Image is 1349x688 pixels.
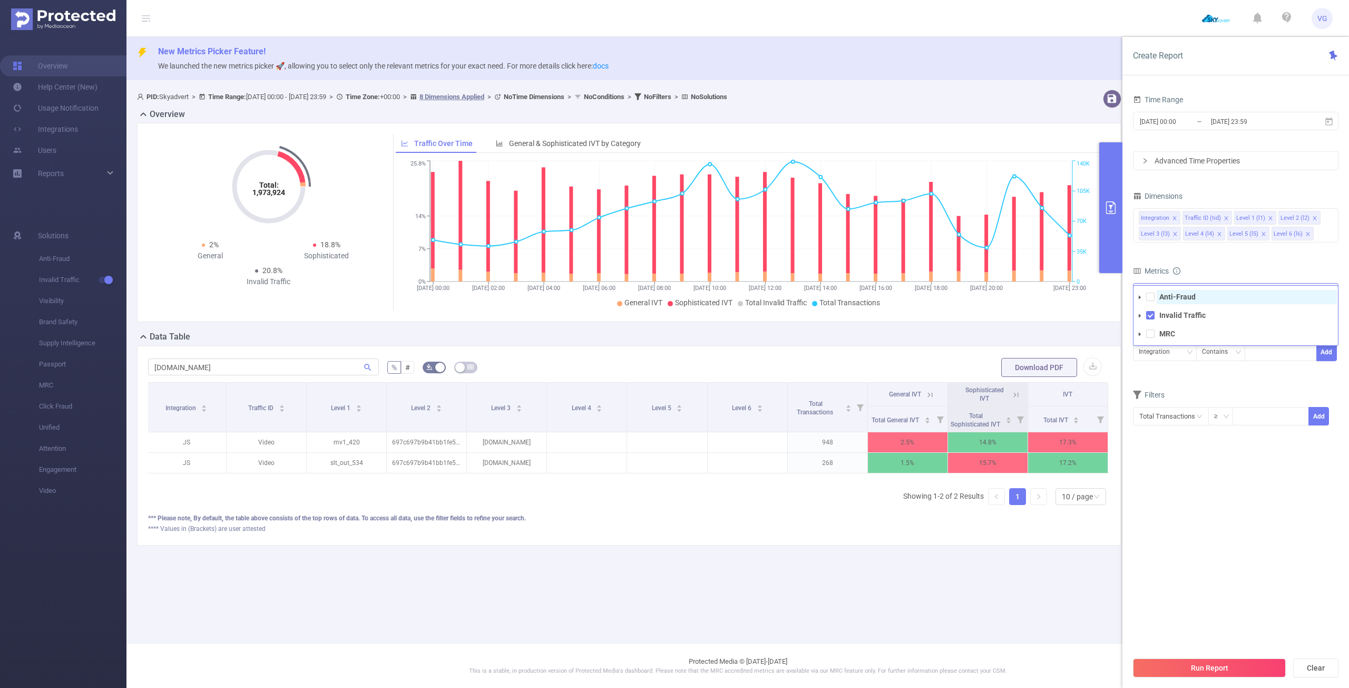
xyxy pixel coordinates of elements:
[872,416,921,424] span: Total General IVT
[788,432,867,452] p: 948
[1009,488,1026,505] li: 1
[1172,231,1178,238] i: icon: close
[227,432,306,452] p: Video
[418,278,426,285] tspan: 0%
[400,93,410,101] span: >
[1312,216,1317,222] i: icon: close
[39,417,126,438] span: Unified
[691,93,727,101] b: No Solutions
[208,93,246,101] b: Time Range:
[1293,658,1338,677] button: Clear
[527,285,560,292] tspan: [DATE] 04:00
[356,403,362,406] i: icon: caret-up
[467,432,546,452] p: [DOMAIN_NAME]
[859,285,892,292] tspan: [DATE] 16:00
[889,391,921,398] span: General IVT
[279,408,285,411] i: icon: caret-down
[13,140,56,161] a: Users
[137,47,148,58] i: icon: thunderbolt
[38,163,64,184] a: Reports
[853,383,867,432] i: Filter menu
[1223,413,1229,421] i: icon: down
[356,403,362,410] div: Sort
[1272,227,1314,240] li: Level 6 (l6)
[13,76,97,98] a: Help Center (New)
[146,93,159,101] b: PID:
[1013,406,1028,432] i: Filter menu
[1093,493,1100,501] i: icon: down
[1202,343,1235,361] div: Contains
[1093,406,1108,432] i: Filter menu
[1217,231,1222,238] i: icon: close
[158,46,266,56] span: New Metrics Picker Feature!
[677,403,682,406] i: icon: caret-up
[414,139,473,148] span: Traffic Over Time
[401,140,408,147] i: icon: line-chart
[153,667,1323,676] p: This is a stable, in production version of Protected Media's dashboard. Please note that the MRC ...
[13,98,99,119] a: Usage Notification
[924,415,930,419] i: icon: caret-up
[1077,218,1087,225] tspan: 70K
[415,213,426,220] tspan: 14%
[13,119,78,140] a: Integrations
[148,513,1110,523] div: *** Please note, By default, the table above consists of the top rows of data. To access all data...
[307,453,386,473] p: slt_out_534
[1159,311,1206,319] strong: Invalid Traffic
[387,453,466,473] p: 697c697b9b41bb1fe501b1aae6ba7914
[1141,227,1170,241] div: Level 3 (l3)
[1187,349,1193,356] i: icon: down
[307,432,386,452] p: mv1_420
[189,93,199,101] span: >
[436,408,442,411] i: icon: caret-down
[146,432,226,452] p: JS
[924,415,931,422] div: Sort
[1133,391,1165,399] span: Filters
[1001,358,1077,377] button: Download PDF
[644,93,671,101] b: No Filters
[411,404,432,412] span: Level 2
[436,403,442,410] div: Sort
[1234,211,1276,225] li: Level 1 (l1)
[671,93,681,101] span: >
[1053,285,1086,292] tspan: [DATE] 23:00
[516,403,522,410] div: Sort
[638,285,671,292] tspan: [DATE] 08:00
[259,181,278,189] tspan: Total:
[948,432,1028,452] p: 14.8%
[1133,95,1183,104] span: Time Range
[467,453,546,473] p: [DOMAIN_NAME]
[1137,332,1142,337] i: icon: caret-down
[1172,216,1177,222] i: icon: close
[1133,51,1183,61] span: Create Report
[1137,313,1142,318] i: icon: caret-down
[597,408,602,411] i: icon: caret-down
[933,406,947,432] i: Filter menu
[993,493,1000,500] i: icon: left
[677,408,682,411] i: icon: caret-down
[436,403,442,406] i: icon: caret-up
[597,403,602,406] i: icon: caret-up
[1173,267,1180,275] i: icon: info-circle
[279,403,285,410] div: Sort
[1133,152,1338,170] div: icon: rightAdvanced Time Properties
[1261,231,1266,238] i: icon: close
[745,298,807,307] span: Total Invalid Traffic
[209,240,219,249] span: 2%
[948,453,1028,473] p: 15.7%
[1268,216,1273,222] i: icon: close
[624,298,662,307] span: General IVT
[262,266,282,275] span: 20.8%
[1073,419,1079,422] i: icon: caret-down
[868,453,947,473] p: 1.5%
[1159,330,1175,338] strong: MRC
[693,285,726,292] tspan: [DATE] 10:00
[410,161,426,168] tspan: 25.8%
[1062,489,1093,505] div: 10 / page
[1280,211,1309,225] div: Level 2 (l2)
[210,276,327,287] div: Invalid Traffic
[150,331,190,343] h2: Data Table
[924,419,930,422] i: icon: caret-down
[39,269,126,290] span: Invalid Traffic
[868,432,947,452] p: 2.5%
[1316,343,1337,361] button: Add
